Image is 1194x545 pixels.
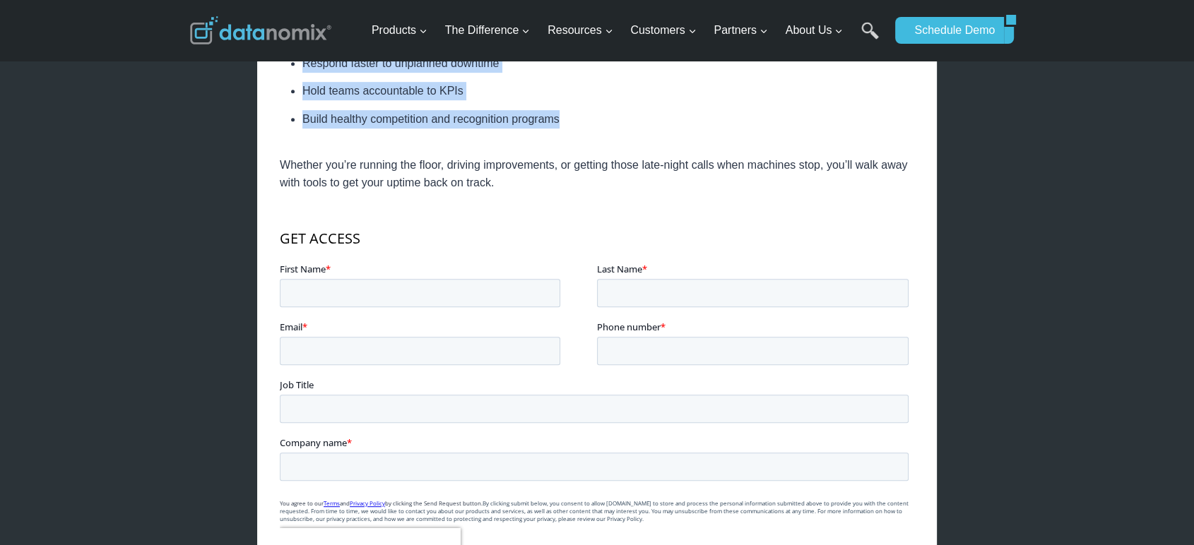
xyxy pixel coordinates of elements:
span: About Us [786,21,844,40]
a: Schedule Demo [895,17,1004,44]
span: Products [372,21,427,40]
span: The Difference [445,21,531,40]
img: Datanomix [190,16,331,44]
li: Respond faster to unplanned downtime [302,49,914,78]
span: Customers [630,21,696,40]
a: Search [861,22,879,54]
p: Whether you’re running the floor, driving improvements, or getting those late-night calls when ma... [280,156,914,192]
span: Resources [548,21,613,40]
li: Hold teams accountable to KPIs [302,77,914,105]
nav: Primary Navigation [366,8,889,54]
span: Partners [714,21,767,40]
li: Build healthy competition and recognition programs [302,105,914,133]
